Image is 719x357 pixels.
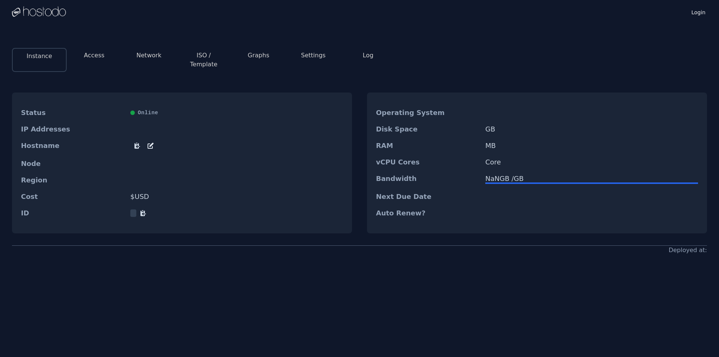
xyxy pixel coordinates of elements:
dt: Bandwidth [376,175,479,184]
dt: Status [21,109,124,117]
button: Graphs [248,51,269,60]
dd: GB [485,125,698,133]
dt: Disk Space [376,125,479,133]
dd: Core [485,158,698,166]
div: Online [130,109,343,117]
dt: vCPU Cores [376,158,479,166]
dt: Operating System [376,109,479,117]
button: Settings [301,51,326,60]
img: Logo [12,6,66,18]
dt: Auto Renew? [376,209,479,217]
dt: Hostname [21,142,124,151]
button: Log [363,51,374,60]
dd: $ USD [130,193,343,200]
button: Network [136,51,161,60]
div: Deployed at: [668,246,707,255]
dt: IP Addresses [21,125,124,133]
button: Access [84,51,104,60]
dt: Node [21,160,124,167]
dd: MB [485,142,698,149]
dt: Region [21,176,124,184]
dt: Next Due Date [376,193,479,200]
dt: ID [21,209,124,217]
div: NaN GB / GB [485,175,698,182]
button: Instance [27,52,52,61]
a: Login [690,7,707,16]
dt: Cost [21,193,124,200]
dt: RAM [376,142,479,149]
button: ISO / Template [182,51,225,69]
